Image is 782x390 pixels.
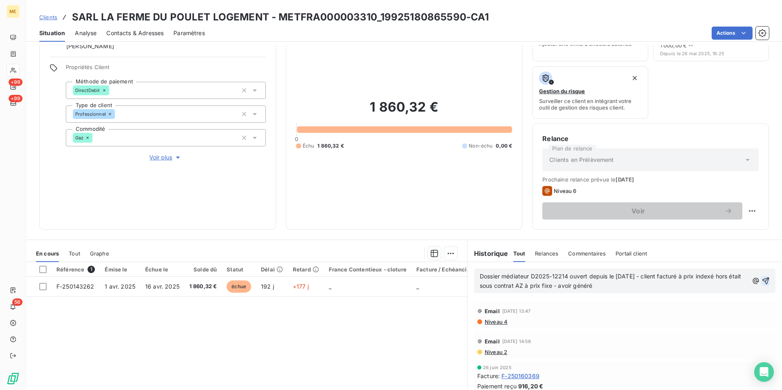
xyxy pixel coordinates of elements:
[92,134,99,141] input: Ajouter une valeur
[12,298,22,306] span: 56
[329,266,407,273] div: France Contentieux - cloture
[542,176,759,183] span: Prochaine relance prévue le
[149,153,182,161] span: Voir plus
[75,112,106,117] span: Professionnel
[484,318,508,325] span: Niveau 4
[469,142,492,150] span: Non-échu
[542,202,742,220] button: Voir
[480,273,743,289] span: Dossier médiateur D2025-12214 ouvert depuis le [DATE] - client facturé à prix indexé hors était s...
[542,134,759,143] h6: Relance
[189,266,217,273] div: Solde dû
[549,156,613,164] span: Clients en Prélèvement
[712,27,753,40] button: Actions
[502,339,531,344] span: [DATE] 14:58
[616,250,647,257] span: Portail client
[502,309,531,314] span: [DATE] 13:47
[90,250,109,257] span: Graphe
[66,64,266,75] span: Propriétés Client
[295,136,298,142] span: 0
[496,142,512,150] span: 0,00 €
[554,188,576,194] span: Niveau 6
[317,142,344,150] span: 1 860,32 €
[106,29,164,37] span: Contacts & Adresses
[329,283,331,290] span: _
[754,362,774,382] div: Open Intercom Messenger
[36,250,59,257] span: En cours
[660,42,687,49] span: 1 000,00 €
[109,87,116,94] input: Ajouter une valeur
[416,266,472,273] div: Facture / Echéancier
[616,176,634,183] span: [DATE]
[261,283,274,290] span: 192 j
[105,266,135,273] div: Émise le
[660,51,762,56] span: Depuis le 26 mai 2025, 16:25
[293,283,309,290] span: +177 j
[88,266,95,273] span: 1
[56,283,94,290] span: F-250143262
[75,135,83,140] span: Gaz
[173,29,205,37] span: Paramètres
[115,110,121,118] input: Ajouter une valeur
[485,308,500,314] span: Email
[39,14,57,20] span: Clients
[484,349,507,355] span: Niveau 2
[75,88,100,93] span: DirectDebit
[56,266,95,273] div: Référence
[145,266,180,273] div: Échue le
[261,266,283,273] div: Délai
[485,338,500,345] span: Email
[467,249,508,258] h6: Historique
[7,5,20,18] div: ME
[539,88,585,94] span: Gestion du risque
[66,42,114,50] span: [PERSON_NAME]
[552,208,724,214] span: Voir
[7,372,20,385] img: Logo LeanPay
[69,250,80,257] span: Tout
[296,99,512,123] h2: 1 860,32 €
[477,372,500,380] span: Facture :
[66,153,266,162] button: Voir plus
[9,95,22,102] span: +99
[532,66,648,119] button: Gestion du risqueSurveiller ce client en intégrant votre outil de gestion des risques client.
[227,280,251,293] span: échue
[568,250,606,257] span: Commentaires
[483,365,512,370] span: 26 juin 2025
[39,29,65,37] span: Situation
[501,372,539,380] span: F-250160369
[227,266,251,273] div: Statut
[75,29,97,37] span: Analyse
[293,266,319,273] div: Retard
[416,283,419,290] span: _
[39,13,57,21] a: Clients
[535,250,558,257] span: Relances
[72,10,489,25] h3: SARL LA FERME DU POULET LOGEMENT - METFRA000003310_19925180865590-CA1
[303,142,315,150] span: Échu
[9,78,22,86] span: +99
[145,283,180,290] span: 16 avr. 2025
[539,98,641,111] span: Surveiller ce client en intégrant votre outil de gestion des risques client.
[189,282,217,291] span: 1 860,32 €
[513,250,526,257] span: Tout
[105,283,135,290] span: 1 avr. 2025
